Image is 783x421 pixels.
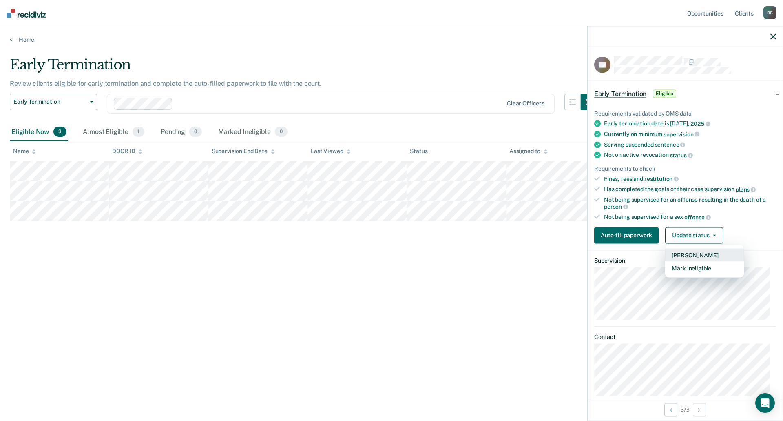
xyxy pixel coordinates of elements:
[604,151,776,159] div: Not on active revocation
[684,214,711,221] span: offense
[604,203,628,210] span: person
[594,227,662,243] a: Auto-fill paperwork
[594,257,776,264] dt: Supervision
[604,196,776,210] div: Not being supervised for an offense resulting in the death of a
[604,214,776,221] div: Not being supervised for a sex
[189,127,202,137] span: 0
[507,100,544,107] div: Clear officers
[509,148,548,155] div: Assigned to
[594,89,646,98] span: Early Termination
[594,110,776,117] div: Requirements validated by OMS data
[10,36,773,43] a: Home
[10,80,321,87] p: Review clients eligible for early termination and complete the auto-filled paperwork to file with...
[604,131,776,138] div: Currently on minimum
[410,148,427,155] div: Status
[604,186,776,193] div: Has completed the goals of their case supervision
[664,403,677,416] button: Previous Opportunity
[594,334,776,341] dt: Contact
[588,80,783,107] div: Early TerminationEligible
[604,141,776,148] div: Serving suspended
[159,123,203,141] div: Pending
[13,148,36,155] div: Name
[690,120,710,127] span: 2025
[10,56,597,80] div: Early Termination
[112,148,142,155] div: DOCR ID
[763,6,776,19] div: B C
[311,148,350,155] div: Last Viewed
[664,131,699,137] span: supervision
[655,141,686,148] span: sentence
[755,393,775,413] div: Open Intercom Messenger
[670,152,693,158] span: status
[594,165,776,172] div: Requirements to check
[594,227,659,243] button: Auto-fill paperwork
[604,175,776,183] div: Fines, fees and
[665,261,744,274] button: Mark Ineligible
[133,127,144,137] span: 1
[644,176,679,182] span: restitution
[665,248,744,261] button: [PERSON_NAME]
[653,89,676,98] span: Eligible
[217,123,289,141] div: Marked Ineligible
[604,120,776,127] div: Early termination date is [DATE],
[693,403,706,416] button: Next Opportunity
[81,123,146,141] div: Almost Eligible
[588,399,783,420] div: 3 / 3
[665,227,723,243] button: Update status
[212,148,275,155] div: Supervision End Date
[53,127,66,137] span: 3
[10,123,68,141] div: Eligible Now
[275,127,288,137] span: 0
[736,186,756,193] span: plans
[7,9,46,18] img: Recidiviz
[13,98,87,105] span: Early Termination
